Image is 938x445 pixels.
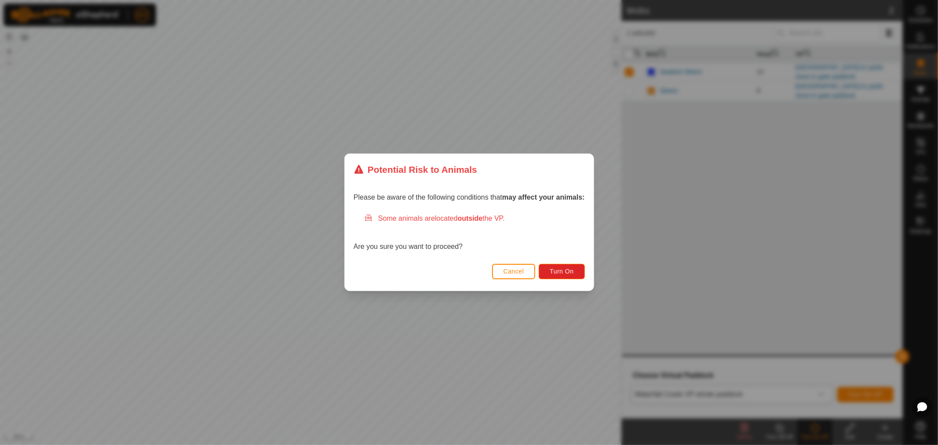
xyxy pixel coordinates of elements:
strong: outside [457,215,482,222]
span: Turn On [550,268,573,275]
div: Some animals are [364,214,585,224]
strong: may affect your animals: [502,194,585,201]
span: Cancel [503,268,524,275]
span: Please be aware of the following conditions that [354,194,585,201]
span: located the VP. [435,215,505,222]
div: Are you sure you want to proceed? [354,214,585,252]
div: Potential Risk to Animals [354,163,477,176]
button: Turn On [539,264,584,279]
button: Cancel [492,264,535,279]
